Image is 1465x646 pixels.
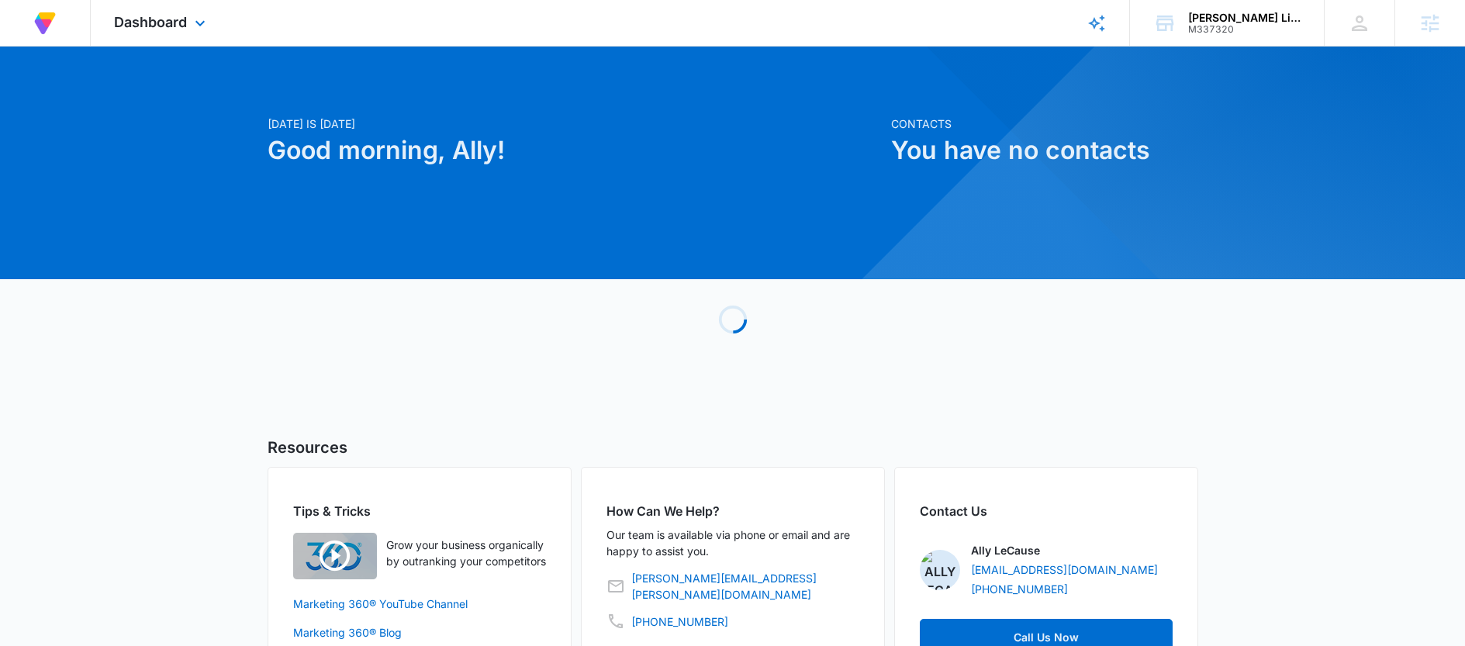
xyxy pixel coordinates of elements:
a: [PHONE_NUMBER] [631,613,728,630]
a: [PHONE_NUMBER] [971,581,1068,597]
h1: You have no contacts [891,132,1198,169]
img: Ally LeCause [920,550,960,590]
p: Our team is available via phone or email and are happy to assist you. [606,527,859,559]
h2: Contact Us [920,502,1173,520]
img: Quick Overview Video [293,533,377,579]
p: [DATE] is [DATE] [268,116,882,132]
h1: Good morning, Ally! [268,132,882,169]
h2: How Can We Help? [606,502,859,520]
h5: Resources [268,436,1198,459]
a: Marketing 360® YouTube Channel [293,596,546,612]
span: Dashboard [114,14,187,30]
div: account name [1188,12,1301,24]
p: Ally LeCause [971,542,1040,558]
p: Grow your business organically by outranking your competitors [386,537,546,569]
a: [EMAIL_ADDRESS][DOMAIN_NAME] [971,561,1158,578]
a: Marketing 360® Blog [293,624,546,641]
div: account id [1188,24,1301,35]
h2: Tips & Tricks [293,502,546,520]
a: [PERSON_NAME][EMAIL_ADDRESS][PERSON_NAME][DOMAIN_NAME] [631,570,859,603]
img: Volusion [31,9,59,37]
p: Contacts [891,116,1198,132]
